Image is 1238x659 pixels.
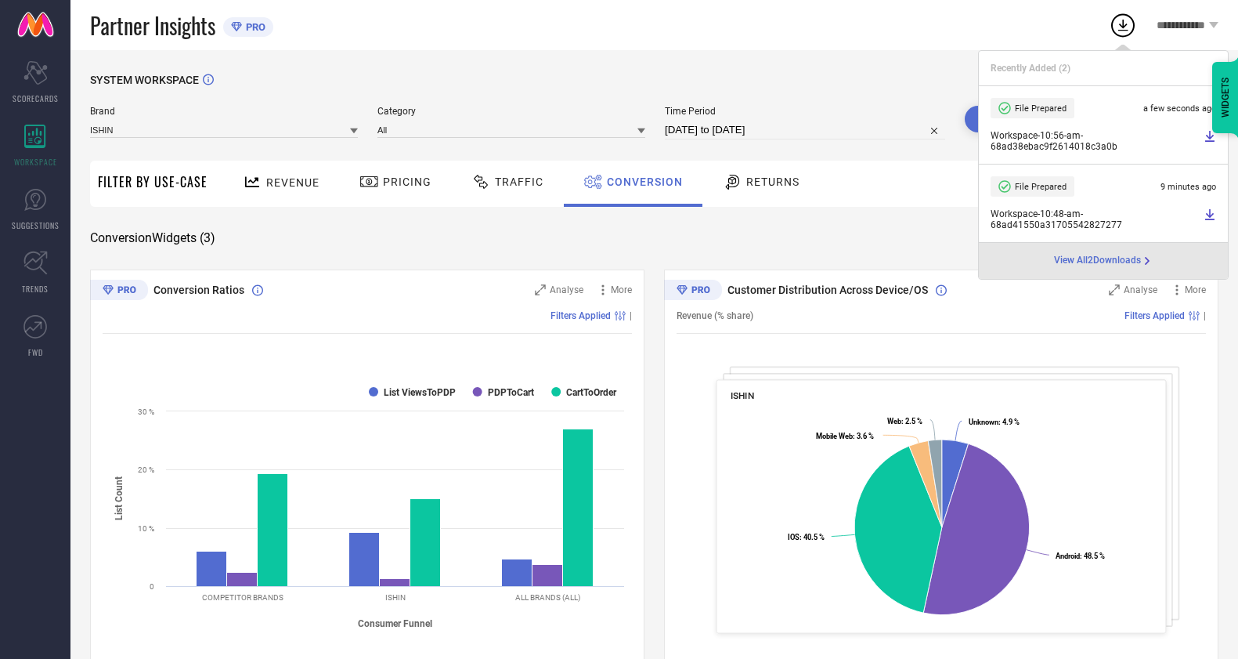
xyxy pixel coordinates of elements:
[150,582,154,591] text: 0
[1124,310,1185,321] span: Filters Applied
[90,106,358,117] span: Brand
[1056,552,1080,560] tspan: Android
[153,284,244,296] span: Conversion Ratios
[242,21,265,33] span: PRO
[138,407,154,416] text: 30 %
[1124,284,1157,295] span: Analyse
[788,533,825,541] text: : 40.5 %
[664,280,722,303] div: Premium
[607,176,683,188] span: Conversion
[384,387,456,398] text: List ViewsToPDP
[1143,103,1216,114] span: a few seconds ago
[14,156,57,168] span: WORKSPACE
[1056,552,1105,560] text: : 48.5 %
[90,74,199,86] span: SYSTEM WORKSPACE
[630,310,632,321] span: |
[550,284,583,295] span: Analyse
[887,417,901,425] tspan: Web
[731,390,755,401] span: ISHIN
[1109,284,1120,295] svg: Zoom
[90,280,148,303] div: Premium
[12,219,60,231] span: SUGGESTIONS
[377,106,645,117] span: Category
[611,284,632,295] span: More
[13,92,59,104] span: SCORECARDS
[114,476,125,520] tspan: List Count
[665,121,945,139] input: Select time period
[138,524,154,533] text: 10 %
[90,9,215,42] span: Partner Insights
[90,230,215,246] span: Conversion Widgets ( 3 )
[816,432,853,440] tspan: Mobile Web
[1015,103,1067,114] span: File Prepared
[566,387,617,398] text: CartToOrder
[1204,130,1216,152] a: Download
[1054,255,1153,267] a: View All2Downloads
[969,418,1020,426] text: : 4.9 %
[515,593,580,602] text: ALL BRANDS (ALL)
[385,593,406,602] text: ISHIN
[991,208,1200,230] span: Workspace - 10:48-am - 68ad41550a31705542827277
[816,432,874,440] text: : 3.6 %
[1204,310,1206,321] span: |
[991,63,1070,74] span: Recently Added ( 2 )
[1054,255,1141,267] span: View All 2 Downloads
[665,106,945,117] span: Time Period
[28,346,43,358] span: FWD
[788,533,799,541] tspan: IOS
[488,387,534,398] text: PDPToCart
[969,418,998,426] tspan: Unknown
[727,284,928,296] span: Customer Distribution Across Device/OS
[746,176,799,188] span: Returns
[1160,182,1216,192] span: 9 minutes ago
[202,593,283,602] text: COMPETITOR BRANDS
[358,617,432,628] tspan: Consumer Funnel
[266,176,319,189] span: Revenue
[677,310,753,321] span: Revenue (% share)
[1109,11,1137,39] div: Open download list
[965,106,1049,132] button: Search
[535,284,546,295] svg: Zoom
[1185,284,1206,295] span: More
[22,283,49,295] span: TRENDS
[1204,208,1216,230] a: Download
[1054,255,1153,267] div: Open download page
[98,172,208,191] span: Filter By Use-Case
[383,176,431,188] span: Pricing
[887,417,922,425] text: : 2.5 %
[991,130,1200,152] span: Workspace - 10:56-am - 68ad38ebac9f2614018c3a0b
[1015,182,1067,192] span: File Prepared
[550,310,611,321] span: Filters Applied
[495,176,543,188] span: Traffic
[138,465,154,474] text: 20 %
